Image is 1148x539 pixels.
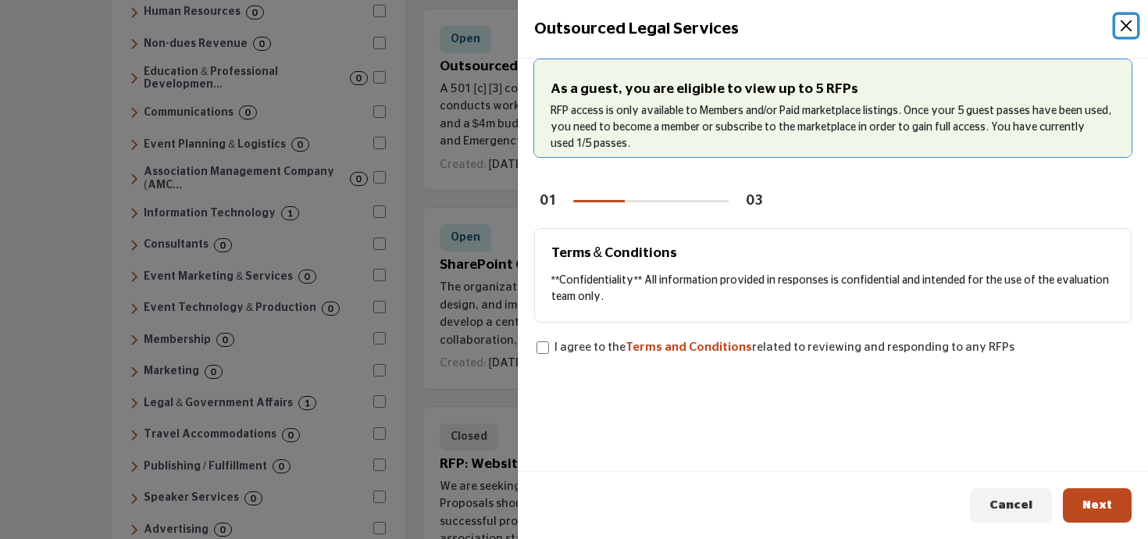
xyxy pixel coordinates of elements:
h5: As a guest, you are eligible to view up to 5 RFPs [551,81,1116,98]
h4: Outsourced Legal Services [534,16,739,41]
span: Next [1082,499,1112,511]
div: 01 [540,191,557,212]
p: RFP access is only available to Members and/or Paid marketplace listings. Once your 5 guest passe... [551,103,1116,152]
div: I agree to the related to reviewing and responding to any RFPs [554,339,1014,360]
span: Cancel [989,499,1032,511]
button: Next [1063,488,1132,523]
span: Terms and Conditions [626,341,752,353]
button: Cancel [970,488,1052,523]
div: **Confidentiality** All information provided in responses is confidential and intended for the us... [551,273,1115,305]
h5: Terms & Conditions [551,245,1115,262]
button: Close [1115,15,1137,37]
div: 03 [746,191,763,212]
